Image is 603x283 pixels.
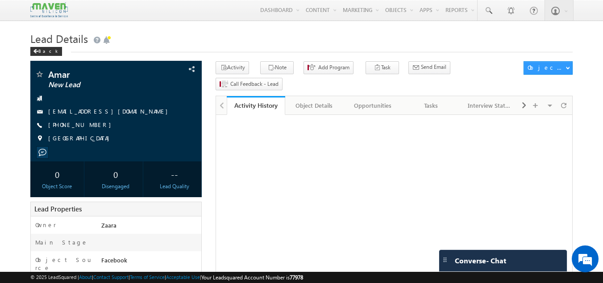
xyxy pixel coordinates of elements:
span: [GEOGRAPHIC_DATA] [48,134,114,143]
img: Custom Logo [30,2,68,18]
a: [EMAIL_ADDRESS][DOMAIN_NAME] [48,107,172,115]
a: Activity History [227,96,285,115]
span: Send Email [421,63,446,71]
div: Activity History [233,101,279,110]
a: About [79,274,92,280]
a: Terms of Service [130,274,165,280]
button: Call Feedback - Lead [216,78,283,91]
div: Interview Status [468,100,511,111]
label: Main Stage [35,238,88,246]
div: Object Score [33,182,82,190]
div: 0 [33,166,82,182]
div: Facebook [99,256,202,268]
span: Your Leadsquared Account Number is [201,274,303,281]
span: Zaara [101,221,116,229]
span: [PHONE_NUMBER] [48,121,116,130]
label: Owner [35,221,56,229]
a: Contact Support [93,274,129,280]
button: Activity [216,61,249,74]
label: Object Source [35,256,93,272]
a: Back [30,46,67,54]
div: Object Details [292,100,336,111]
span: Lead Details [30,31,88,46]
span: Amar [48,70,154,79]
div: Disengaged [91,182,141,190]
span: Lead Properties [34,204,82,213]
button: Send Email [408,61,450,74]
span: 77978 [290,274,303,281]
button: Task [366,61,399,74]
a: Object Details [285,96,344,115]
div: Object Actions [528,63,566,72]
button: Add Program [304,61,353,74]
div: -- [150,166,199,182]
div: 0 [91,166,141,182]
div: Lead Quality [150,182,199,190]
button: Object Actions [524,61,573,75]
a: Acceptable Use [166,274,200,280]
span: Converse - Chat [455,257,506,265]
img: carter-drag [441,256,449,263]
span: Add Program [318,63,349,72]
div: Opportunities [351,100,394,111]
span: New Lead [48,80,154,89]
div: Tasks [409,100,453,111]
span: Call Feedback - Lead [230,80,279,88]
span: © 2025 LeadSquared | | | | | [30,273,303,282]
a: Interview Status [461,96,519,115]
div: Back [30,47,62,56]
a: Tasks [402,96,461,115]
a: Opportunities [344,96,402,115]
button: Note [260,61,294,74]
